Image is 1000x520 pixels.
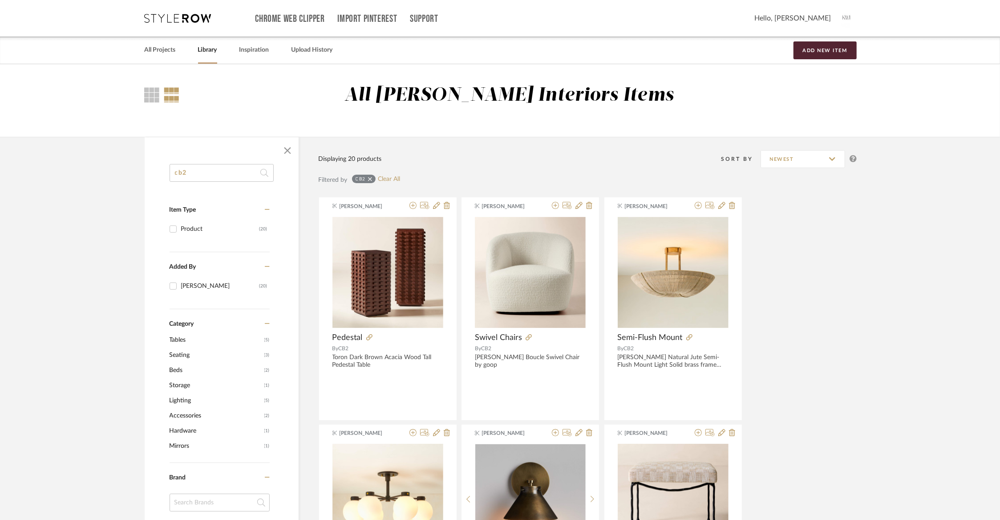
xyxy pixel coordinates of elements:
span: (1) [264,439,270,453]
span: [PERSON_NAME] [339,202,395,210]
span: (1) [264,424,270,438]
a: Upload History [291,44,333,56]
span: Swivel Chairs [475,333,522,343]
div: cb2 [356,176,366,182]
div: Filtered by [319,175,348,185]
span: CB2 [339,346,349,351]
span: [PERSON_NAME] [339,429,395,437]
span: CB2 [481,346,491,351]
span: Tables [170,332,262,348]
div: [PERSON_NAME] Boucle Swivel Chair by goop [475,354,586,369]
span: (1) [264,378,270,393]
div: [PERSON_NAME] Natural Jute Semi-Flush Mount Light Solid brass frame with aged finish applied by h... [618,354,729,369]
input: Search Brands [170,494,270,512]
a: Chrome Web Clipper [255,15,325,23]
span: [PERSON_NAME] [482,202,538,210]
span: Beds [170,363,262,378]
a: Import Pinterest [337,15,397,23]
span: CB2 [624,346,634,351]
div: Sort By [721,155,761,164]
a: Support [410,15,438,23]
span: Accessories [170,408,262,423]
span: By [618,346,624,351]
span: Lighting [170,393,262,408]
span: [PERSON_NAME] [482,429,538,437]
div: [PERSON_NAME] [181,279,259,293]
img: Swivel Chairs [475,217,586,328]
span: (3) [264,348,270,362]
span: By [332,346,339,351]
span: Hardware [170,423,262,438]
span: (5) [264,333,270,347]
span: Mirrors [170,438,262,454]
img: avatar [838,9,857,28]
button: Close [279,142,296,160]
img: Pedestal [332,217,443,328]
span: Hello, [PERSON_NAME] [755,13,831,24]
a: Library [198,44,217,56]
input: Search within 20 results [170,164,274,182]
span: [PERSON_NAME] [624,202,680,210]
span: Semi-Flush Mount [618,333,683,343]
a: Inspiration [239,44,269,56]
div: (20) [259,279,267,293]
span: Seating [170,348,262,363]
span: Storage [170,378,262,393]
span: [PERSON_NAME] [624,429,680,437]
span: By [475,346,481,351]
div: Displaying 20 products [319,154,382,164]
span: Category [170,320,194,328]
span: Pedestal [332,333,363,343]
div: Toron Dark Brown Acacia Wood Tall Pedestal Table [332,354,443,369]
div: Product [181,222,259,236]
span: (2) [264,363,270,377]
span: Item Type [170,207,196,213]
span: (5) [264,393,270,408]
span: (2) [264,409,270,423]
span: Added By [170,264,196,270]
a: All Projects [145,44,176,56]
div: All [PERSON_NAME] Interiors Items [344,84,674,107]
div: (20) [259,222,267,236]
span: Brand [170,475,186,481]
img: Semi-Flush Mount [618,217,729,328]
a: Clear All [378,176,400,183]
button: Add New Item [794,41,857,59]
